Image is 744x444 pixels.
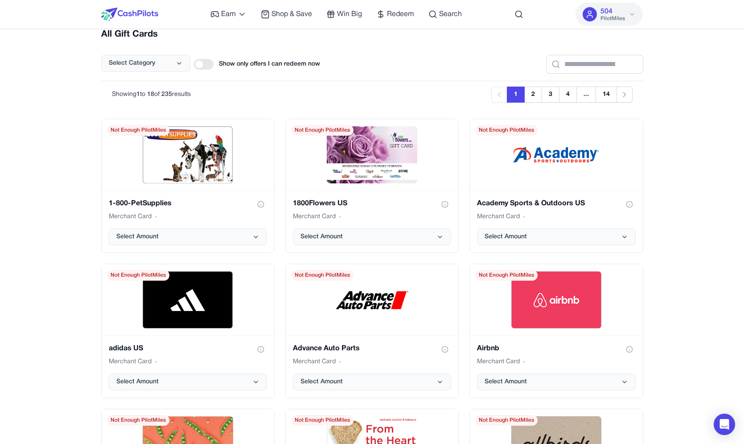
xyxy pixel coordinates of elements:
span: 235 [161,91,172,97]
h3: 1-800-PetSupplies [109,198,172,209]
a: Win Big [326,9,362,20]
span: Not Enough PilotMiles [475,415,538,426]
button: Select Amount [109,373,267,390]
h2: All Gift Cards [101,28,643,41]
span: Select Amount [485,378,527,386]
span: Not Enough PilotMiles [107,125,169,136]
a: Redeem [376,9,414,20]
button: 3 [542,87,559,103]
span: Select Amount [116,378,159,386]
button: Show gift card information [439,198,451,211]
button: 14 [596,87,617,103]
h3: adidas US [109,343,143,354]
span: Merchant Card [477,212,520,221]
span: Earn [221,9,236,20]
h3: Academy Sports & Outdoors US [477,198,585,209]
button: Show gift card information [439,343,451,356]
button: 2 [524,87,542,103]
div: Academy Sports & Outdoors US gift card [469,119,643,253]
button: Select Amount [293,228,451,245]
div: 1-800-PetSupplies gift card [101,119,275,253]
button: Show gift card information [255,198,267,211]
span: 504 [600,6,612,17]
span: Merchant Card [109,212,152,221]
span: Select Amount [116,232,159,241]
img: /default-reward-image.png [143,271,233,328]
button: Select Amount [109,228,267,245]
span: Select Amount [300,378,343,386]
span: Merchant Card [477,357,520,366]
div: 1800Flowers US gift card [285,119,459,253]
span: Not Enough PilotMiles [475,270,538,281]
button: Select Amount [477,228,635,245]
button: Select Amount [477,373,635,390]
span: 18 [147,91,154,97]
a: Earn [210,9,247,20]
button: Select Category [101,55,190,72]
span: Not Enough PilotMiles [107,415,169,426]
a: Shop & Save [261,9,312,20]
h3: Advance Auto Parts [293,343,360,354]
nav: Pagination [491,87,633,103]
span: Select Amount [300,232,343,241]
button: Show gift card information [623,198,636,211]
span: Win Big [337,9,362,20]
button: 4 [559,87,577,103]
div: adidas US gift card [101,264,275,398]
img: /default-reward-image.png [511,126,601,183]
button: Select Amount [293,373,451,390]
span: Not Enough PilotMiles [291,270,354,281]
span: Select Amount [485,232,527,241]
h3: Airbnb [477,343,499,354]
span: Select Category [109,59,155,68]
img: /default-reward-image.png [327,271,417,328]
a: Search [428,9,462,20]
img: CashPilots Logo [101,8,158,21]
span: Not Enough PilotMiles [291,125,354,136]
span: 1 [136,91,140,97]
div: Open Intercom Messenger [714,414,735,435]
p: Showing to of results [112,90,191,99]
span: Merchant Card [109,357,152,366]
button: Show gift card information [623,343,636,356]
img: /default-reward-image.png [143,126,233,183]
div: Airbnb gift card [469,264,643,398]
span: Redeem [387,9,414,20]
span: Show only offers I can redeem now [219,60,320,69]
img: /default-reward-image.png [511,271,601,328]
div: Advance Auto Parts gift card [285,264,459,398]
span: Search [439,9,462,20]
span: Not Enough PilotMiles [107,270,169,281]
button: Show gift card information [255,343,267,356]
button: 1 [507,87,525,103]
img: /default-reward-image.png [327,126,417,183]
span: PilotMiles [600,15,625,22]
h3: 1800Flowers US [293,198,347,209]
span: Merchant Card [293,357,336,366]
button: 504PilotMiles [575,3,643,26]
span: Shop & Save [271,9,312,20]
span: Not Enough PilotMiles [291,415,354,426]
span: ... [576,87,596,103]
span: Merchant Card [293,212,336,221]
span: Not Enough PilotMiles [475,125,538,136]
